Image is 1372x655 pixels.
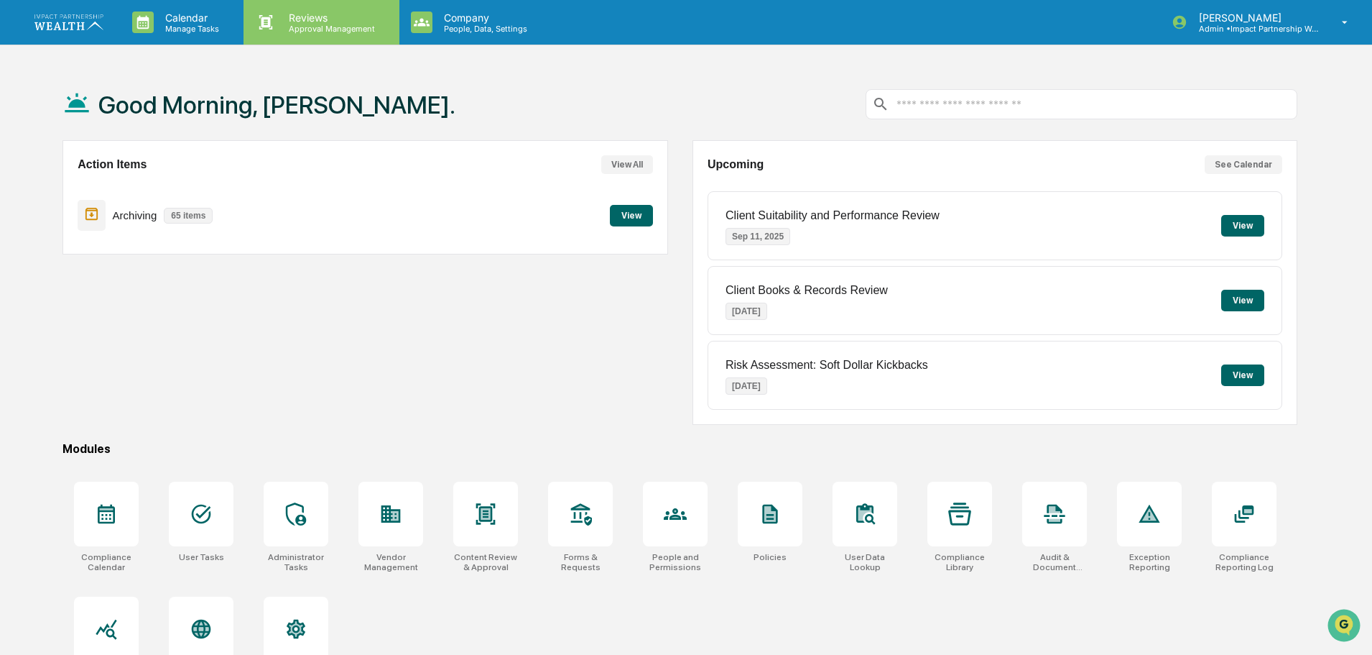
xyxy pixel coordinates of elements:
[1022,552,1087,572] div: Audit & Document Logs
[643,552,708,572] div: People and Permissions
[29,196,40,208] img: 1746055101610-c473b297-6a78-478c-a979-82029cc54cd1
[65,110,236,124] div: Start new chat
[726,284,888,297] p: Client Books & Records Review
[154,12,226,24] p: Calendar
[244,114,261,132] button: Start new chat
[101,317,174,329] a: Powered byPylon
[610,208,653,221] a: View
[30,110,56,136] img: 8933085812038_c878075ebb4cc5468115_72.jpg
[432,24,534,34] p: People, Data, Settings
[277,12,382,24] p: Reviews
[119,196,124,207] span: •
[223,157,261,174] button: See all
[143,318,174,329] span: Pylon
[29,283,91,297] span: Data Lookup
[708,158,764,171] h2: Upcoming
[1221,290,1264,311] button: View
[119,255,178,270] span: Attestations
[62,442,1297,456] div: Modules
[432,12,534,24] p: Company
[277,24,382,34] p: Approval Management
[45,196,116,207] span: [PERSON_NAME]
[1117,552,1182,572] div: Exception Reporting
[98,249,184,275] a: 🗄️Attestations
[1221,365,1264,386] button: View
[1187,24,1321,34] p: Admin • Impact Partnership Wealth
[14,257,26,268] div: 🖐️
[14,160,96,171] div: Past conversations
[65,124,198,136] div: We're available if you need us!
[14,110,40,136] img: 1746055101610-c473b297-6a78-478c-a979-82029cc54cd1
[14,284,26,296] div: 🔎
[601,155,653,174] button: View All
[1205,155,1282,174] button: See Calendar
[726,209,940,222] p: Client Suitability and Performance Review
[726,303,767,320] p: [DATE]
[113,209,157,221] p: Archiving
[1212,552,1276,572] div: Compliance Reporting Log
[548,552,613,572] div: Forms & Requests
[610,205,653,226] button: View
[14,182,37,205] img: Jack Rasmussen
[9,277,96,303] a: 🔎Data Lookup
[29,255,93,270] span: Preclearance
[726,228,790,245] p: Sep 11, 2025
[179,552,224,562] div: User Tasks
[164,208,213,224] p: 65 items
[14,30,261,53] p: How can we help?
[833,552,897,572] div: User Data Lookup
[9,249,98,275] a: 🖐️Preclearance
[1187,12,1321,24] p: [PERSON_NAME]
[127,196,157,207] span: [DATE]
[104,257,116,268] div: 🗄️
[358,552,423,572] div: Vendor Management
[1221,215,1264,237] button: View
[754,552,787,562] div: Policies
[78,158,147,171] h2: Action Items
[927,552,992,572] div: Compliance Library
[726,377,767,395] p: [DATE]
[74,552,139,572] div: Compliance Calendar
[98,91,455,119] h1: Good Morning, [PERSON_NAME].
[264,552,328,572] div: Administrator Tasks
[1326,608,1365,646] iframe: Open customer support
[453,552,518,572] div: Content Review & Approval
[154,24,226,34] p: Manage Tasks
[726,359,928,372] p: Risk Assessment: Soft Dollar Kickbacks
[34,14,103,29] img: logo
